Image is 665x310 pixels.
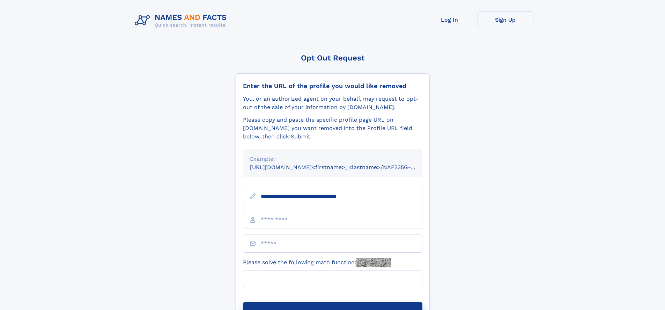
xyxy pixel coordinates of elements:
div: Enter the URL of the profile you would like removed [243,82,422,90]
small: [URL][DOMAIN_NAME]<firstname>_<lastname>/NAF325G-xxxxxxxx [250,164,436,171]
img: Logo Names and Facts [132,11,232,30]
div: You, or an authorized agent on your behalf, may request to opt-out of the sale of your informatio... [243,95,422,111]
a: Log In [422,11,478,28]
div: Please copy and paste the specific profile page URL on [DOMAIN_NAME] you want removed into the Pr... [243,116,422,141]
div: Opt Out Request [236,53,430,62]
label: Please solve the following math function: [243,258,391,267]
div: Example: [250,155,415,163]
a: Sign Up [478,11,533,28]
